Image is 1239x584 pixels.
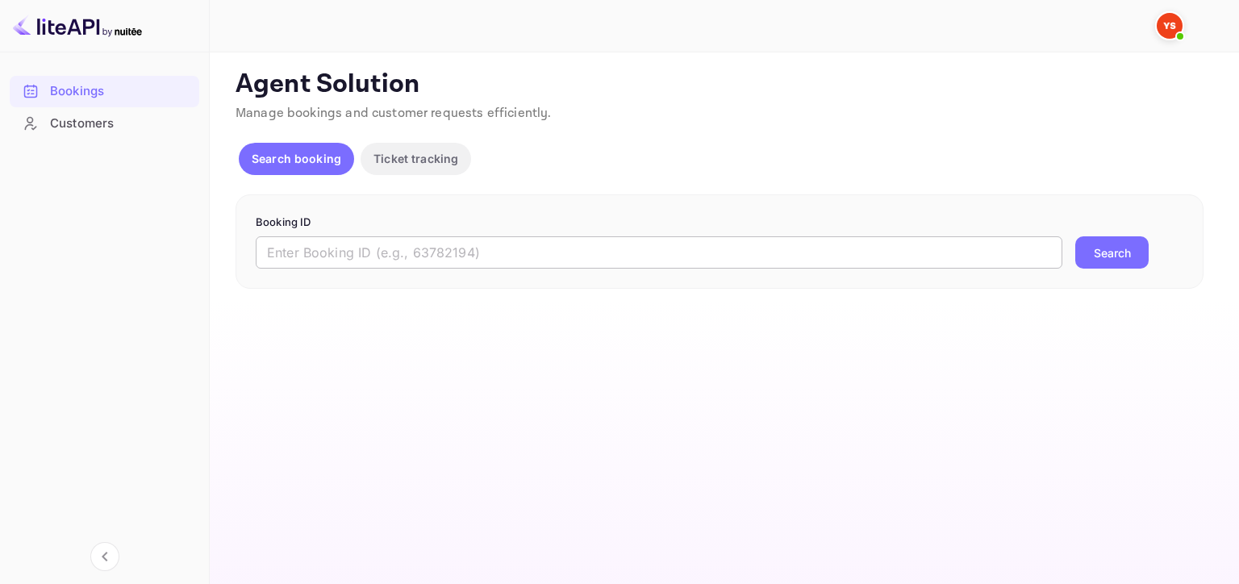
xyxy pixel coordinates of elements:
button: Search [1075,236,1149,269]
p: Ticket tracking [373,150,458,167]
img: Yandex Support [1157,13,1183,39]
a: Customers [10,108,199,138]
p: Agent Solution [236,69,1210,101]
p: Booking ID [256,215,1183,231]
div: Bookings [10,76,199,107]
div: Bookings [50,82,191,101]
p: Search booking [252,150,341,167]
button: Collapse navigation [90,542,119,571]
input: Enter Booking ID (e.g., 63782194) [256,236,1062,269]
img: LiteAPI logo [13,13,142,39]
span: Manage bookings and customer requests efficiently. [236,105,552,122]
div: Customers [50,115,191,133]
a: Bookings [10,76,199,106]
div: Customers [10,108,199,140]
